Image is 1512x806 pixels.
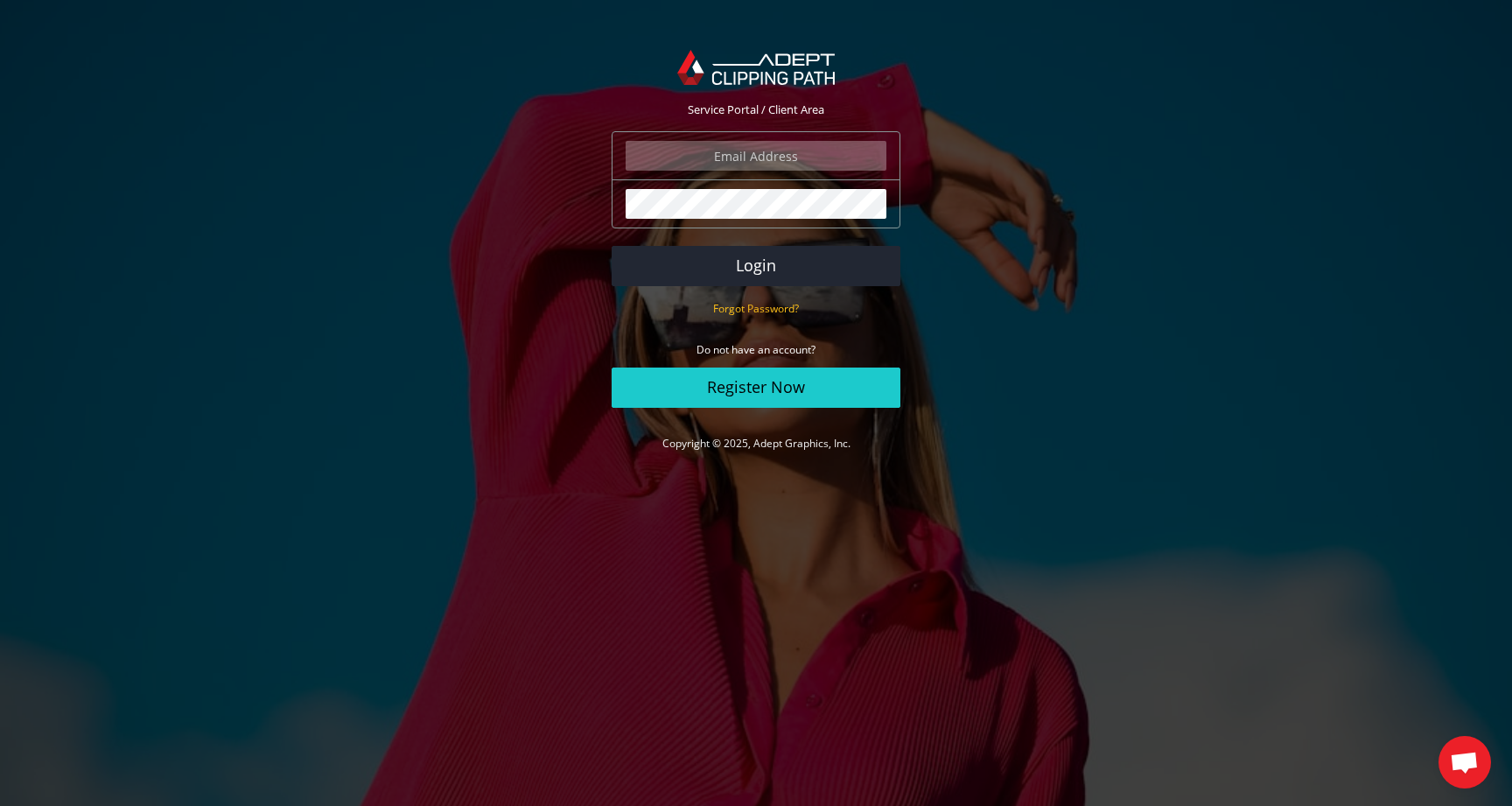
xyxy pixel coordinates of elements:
img: Adept Graphics [677,50,834,85]
a: Forgot Password? [713,300,799,316]
button: Login [612,246,900,286]
a: Register Now [612,368,900,408]
a: Copyright © 2025, Adept Graphics, Inc. [662,436,850,451]
small: Forgot Password? [713,301,799,316]
input: Email Address [626,141,886,171]
div: Aprire la chat [1438,736,1491,788]
small: Do not have an account? [696,342,815,357]
span: Service Portal / Client Area [688,102,824,117]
